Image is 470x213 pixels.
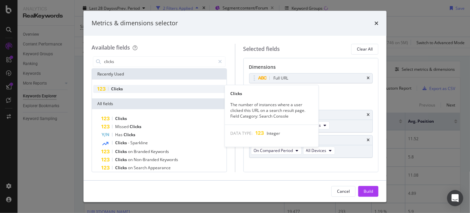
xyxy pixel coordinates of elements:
[115,157,128,162] span: Clicks
[351,44,378,55] button: Clear All
[374,19,378,28] div: times
[225,102,318,119] div: The number of instances where a user clicked this URL on a search result page. Field Category: Se...
[447,190,463,206] div: Open Intercom Messenger
[267,130,280,136] span: Integer
[251,147,302,155] button: On Compared Period
[357,46,373,52] div: Clear All
[128,165,134,171] span: on
[115,124,130,129] span: Missed
[331,186,356,197] button: Cancel
[128,157,134,162] span: on
[367,138,370,142] div: times
[115,132,124,138] span: Has
[92,98,227,109] div: All fields
[303,147,335,155] button: All Devices
[128,149,134,154] span: on
[115,165,128,171] span: Clicks
[230,130,253,136] span: DATA TYPE:
[92,69,227,80] div: Recently Used
[254,148,293,153] span: On Compared Period
[83,11,387,202] div: modal
[115,140,128,146] span: Clicks
[134,157,160,162] span: Non-Branded
[130,124,141,129] span: Clicks
[243,45,280,53] div: Selected fields
[151,149,169,154] span: Keywords
[130,140,148,146] span: Sparkline
[358,186,378,197] button: Build
[128,140,130,146] span: -
[160,157,178,162] span: Keywords
[249,64,373,73] div: Dimensions
[274,75,289,82] div: Full URL
[367,76,370,80] div: times
[337,188,350,194] div: Cancel
[306,148,327,153] span: All Devices
[103,57,215,67] input: Search by field name
[134,165,148,171] span: Search
[124,132,135,138] span: Clicks
[92,19,178,28] div: Metrics & dimensions selector
[92,44,130,51] div: Available fields
[115,149,128,154] span: Clicks
[148,165,171,171] span: Appearance
[367,113,370,117] div: times
[249,73,373,83] div: Full URLtimes
[225,91,318,96] div: Clicks
[134,149,151,154] span: Branded
[115,116,127,121] span: Clicks
[111,86,123,92] span: Clicks
[364,188,373,194] div: Build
